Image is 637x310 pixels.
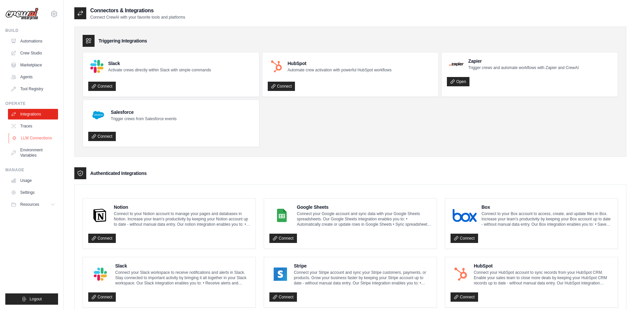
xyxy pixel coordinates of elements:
a: LLM Connections [9,133,59,143]
a: Usage [8,175,58,186]
p: Connect your Slack workspace to receive notifications and alerts in Slack. Stay connected to impo... [115,270,250,286]
p: Trigger crews from Salesforce events [111,116,177,121]
h4: Google Sheets [297,204,431,210]
img: Salesforce Logo [90,107,106,123]
a: Tool Registry [8,84,58,94]
button: Resources [8,199,58,210]
img: Google Sheets Logo [271,209,292,222]
h3: Authenticated Integrations [90,170,147,177]
a: Connect [88,234,116,243]
a: Agents [8,72,58,82]
span: Logout [30,296,42,302]
a: Connect [269,292,297,302]
h4: Zapier [468,58,579,64]
span: Resources [20,202,39,207]
img: Notion Logo [90,209,109,222]
h4: Stripe [294,263,431,269]
h4: Slack [115,263,250,269]
a: Integrations [8,109,58,119]
p: Connect CrewAI with your favorite tools and platforms [90,15,185,20]
p: Connect your HubSpot account to sync records from your HubSpot CRM. Enable your sales team to clo... [474,270,612,286]
a: Connect [268,82,295,91]
a: Marketplace [8,60,58,70]
div: Operate [5,101,58,106]
img: Zapier Logo [449,62,463,66]
a: Automations [8,36,58,46]
a: Traces [8,121,58,131]
a: Environment Variables [8,145,58,161]
h4: HubSpot [288,60,391,67]
h4: Box [481,204,612,210]
p: Automate crew activation with powerful HubSpot workflows [288,67,391,73]
a: Connect [269,234,297,243]
p: Activate crews directly within Slack with simple commands [108,67,211,73]
img: Stripe Logo [271,268,289,281]
p: Connect your Stripe account and sync your Stripe customers, payments, or products. Grow your busi... [294,270,431,286]
p: Trigger crews and automate workflows with Zapier and CrewAI [468,65,579,70]
a: Open [447,77,469,86]
a: Connect [451,292,478,302]
button: Logout [5,293,58,305]
div: Build [5,28,58,33]
a: Connect [88,292,116,302]
img: HubSpot Logo [270,60,283,73]
a: Connect [88,132,116,141]
img: Box Logo [453,209,477,222]
p: Connect your Google account and sync data with your Google Sheets spreadsheets. Our Google Sheets... [297,211,431,227]
p: Connect to your Box account to access, create, and update files in Box. Increase your team’s prod... [481,211,612,227]
h4: Notion [114,204,250,210]
a: Crew Studio [8,48,58,58]
img: Slack Logo [90,268,110,281]
div: Manage [5,167,58,173]
img: Slack Logo [90,60,104,73]
img: Logo [5,8,38,20]
h3: Triggering Integrations [99,38,147,44]
h2: Connectors & Integrations [90,7,185,15]
p: Connect to your Notion account to manage your pages and databases in Notion. Increase your team’s... [114,211,250,227]
a: Settings [8,187,58,198]
a: Connect [451,234,478,243]
img: HubSpot Logo [453,268,469,281]
h4: HubSpot [474,263,612,269]
h4: Slack [108,60,211,67]
a: Connect [88,82,116,91]
h4: Salesforce [111,109,177,116]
